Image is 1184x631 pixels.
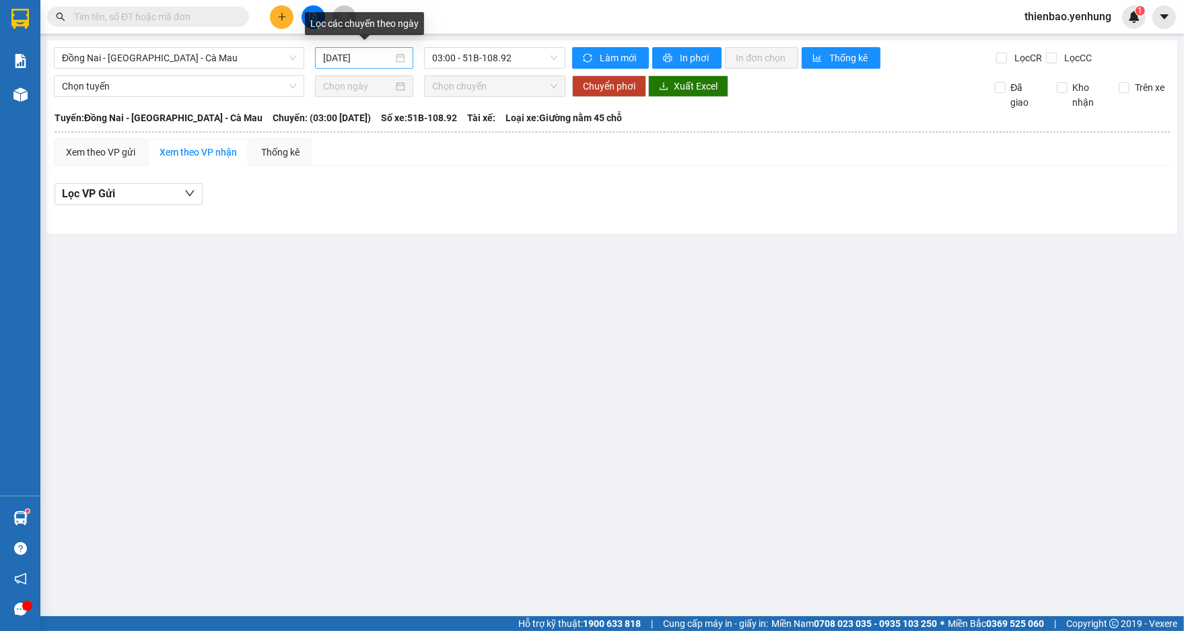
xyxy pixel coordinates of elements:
span: message [14,603,27,616]
img: warehouse-icon [13,511,28,525]
span: CC : [94,90,113,104]
div: kha [96,44,190,60]
span: printer [663,53,674,64]
span: | [1054,616,1056,631]
div: Xem theo VP gửi [66,145,135,160]
span: question-circle [14,542,27,555]
span: plus [277,12,287,22]
img: icon-new-feature [1128,11,1140,23]
span: Lọc CR [1009,51,1044,65]
span: | [651,616,653,631]
button: downloadXuất Excel [648,75,728,97]
span: 1 [1138,6,1142,15]
button: aim [333,5,356,29]
img: warehouse-icon [13,88,28,102]
span: search [56,12,65,22]
span: Trên xe [1129,80,1170,95]
button: plus [270,5,293,29]
sup: 1 [26,509,30,513]
span: Gửi: [11,13,32,27]
span: Miền Nam [771,616,937,631]
img: solution-icon [13,54,28,68]
input: Tìm tên, số ĐT hoặc mã đơn [74,9,233,24]
span: notification [14,572,27,585]
span: Chuyến: (03:00 [DATE]) [273,110,371,125]
span: ⚪️ [940,621,944,626]
span: Cung cấp máy in - giấy in: [663,616,768,631]
div: Lọc các chuyến theo ngày [305,12,424,35]
span: 03:00 - 51B-108.92 [432,48,557,68]
span: Chọn tuyến [62,76,296,96]
span: caret-down [1158,11,1171,23]
button: In đơn chọn [725,47,798,69]
div: 0946496959 [96,60,190,79]
span: bar-chart [812,53,824,64]
sup: 1 [1136,6,1145,15]
button: printerIn phơi [652,47,722,69]
button: caret-down [1152,5,1176,29]
b: Tuyến: Đồng Nai - [GEOGRAPHIC_DATA] - Cà Mau [55,112,263,123]
span: sync [583,53,594,64]
button: syncLàm mới [572,47,649,69]
span: Hỗ trợ kỹ thuật: [518,616,641,631]
input: Chọn ngày [323,79,393,94]
button: file-add [302,5,325,29]
span: Đã giao [1006,80,1047,110]
button: bar-chartThống kê [802,47,880,69]
span: Số xe: 51B-108.92 [381,110,457,125]
button: Chuyển phơi [572,75,646,97]
img: logo-vxr [11,9,29,29]
div: Thống kê [261,145,300,160]
span: Loại xe: Giường nằm 45 chỗ [506,110,622,125]
input: 15/08/2025 [323,51,393,65]
span: thienbao.yenhung [1014,8,1122,25]
span: Đồng Nai - Sài Gòn - Cà Mau [62,48,296,68]
span: Kho nhận [1068,80,1109,110]
span: Chọn chuyến [432,76,557,96]
span: Lọc CC [1059,51,1094,65]
div: 30.000 [94,87,192,106]
span: copyright [1109,619,1119,628]
span: Lọc VP Gửi [62,185,115,202]
span: Miền Bắc [948,616,1044,631]
span: In phơi [680,51,711,65]
strong: 0708 023 035 - 0935 103 250 [814,618,937,629]
span: Làm mới [600,51,638,65]
span: Tài xế: [467,110,495,125]
span: Nhận: [96,13,128,27]
div: Trạm Quận 5 [11,11,87,44]
strong: 0369 525 060 [986,618,1044,629]
div: Xem theo VP nhận [160,145,237,160]
button: Lọc VP Gửi [55,183,203,205]
span: down [184,188,195,199]
div: Trạm Đầm Dơi [96,11,190,44]
strong: 1900 633 818 [583,618,641,629]
span: Thống kê [829,51,870,65]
